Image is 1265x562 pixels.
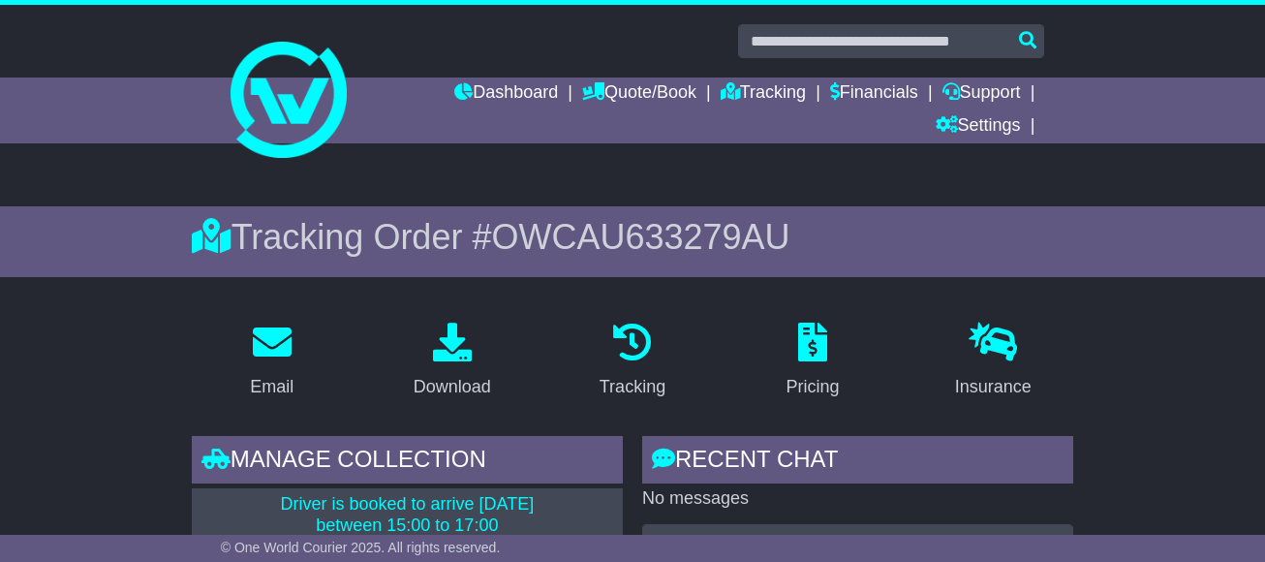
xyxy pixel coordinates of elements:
[237,316,306,407] a: Email
[203,494,611,536] p: Driver is booked to arrive [DATE] between 15:00 to 17:00
[454,78,558,110] a: Dashboard
[221,540,501,555] span: © One World Courier 2025. All rights reserved.
[192,436,623,488] div: Manage collection
[587,316,678,407] a: Tracking
[600,374,665,400] div: Tracking
[830,78,918,110] a: Financials
[582,78,696,110] a: Quote/Book
[787,374,840,400] div: Pricing
[942,78,1021,110] a: Support
[721,78,806,110] a: Tracking
[955,374,1032,400] div: Insurance
[192,216,1074,258] div: Tracking Order #
[250,374,293,400] div: Email
[936,110,1021,143] a: Settings
[642,436,1073,488] div: RECENT CHAT
[491,217,789,257] span: OWCAU633279AU
[774,316,852,407] a: Pricing
[942,316,1044,407] a: Insurance
[414,374,491,400] div: Download
[401,316,504,407] a: Download
[642,488,1073,510] p: No messages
